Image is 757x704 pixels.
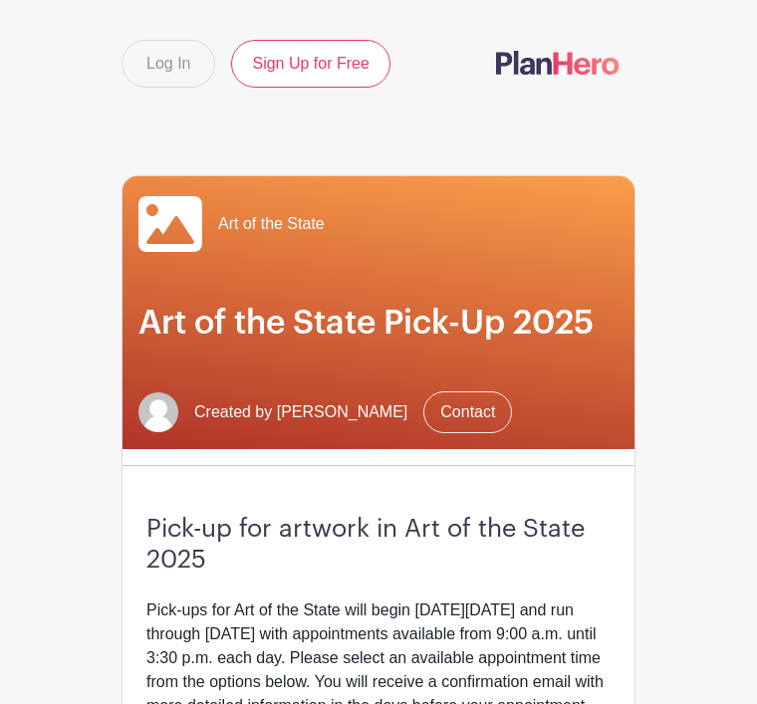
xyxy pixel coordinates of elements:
[138,304,619,344] h1: Art of the State Pick-Up 2025
[146,514,611,575] h3: Pick-up for artwork in Art of the State 2025
[194,400,407,424] span: Created by [PERSON_NAME]
[122,40,215,88] a: Log In
[496,51,620,75] img: logo-507f7623f17ff9eddc593b1ce0a138ce2505c220e1c5a4e2b4648c50719b7d32.svg
[138,392,178,432] img: default-ce2991bfa6775e67f084385cd625a349d9dcbb7a52a09fb2fda1e96e2d18dcdb.png
[231,40,389,88] a: Sign Up for Free
[218,212,325,236] span: Art of the State
[423,391,512,433] a: Contact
